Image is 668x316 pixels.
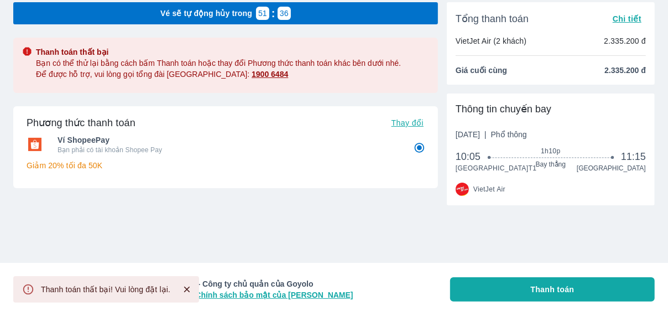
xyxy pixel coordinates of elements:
span: | [484,130,487,139]
span: Giá cuối cùng [456,65,507,76]
button: Close [179,282,195,297]
span: Tổng thanh toán [456,12,529,25]
span: 10:05 [456,150,490,163]
a: Chính sách bảo mật của [PERSON_NAME] [195,291,353,299]
span: 1h10p [490,147,612,156]
button: Chi tiết [608,11,646,27]
p: Giảm 20% tối đa 50K [27,160,425,171]
p: : [269,8,278,19]
h6: Phương thức thanh toán [27,116,135,129]
img: alert [22,46,32,56]
p: 36 [280,8,289,19]
span: Chi tiết [613,14,641,23]
span: Bay thẳng [490,160,612,169]
span: Để được hỗ trợ, vui lòng gọi tổng đài [GEOGRAPHIC_DATA]: [36,70,288,79]
span: Phổ thông [491,130,527,139]
img: Ví ShopeePay [27,138,43,151]
p: 51 [258,8,267,19]
span: Ví ShopeePay [58,134,398,146]
div: Ví ShopeePayVí ShopeePayBạn phải có tài khoản Shopee Pay [27,131,425,158]
span: Bạn có thể thử lại bằng cách bấm Thanh toán hoặc thay đổi Phương thức thanh toán khác bên dưới nhé. [36,58,401,69]
span: [DATE] [456,129,527,140]
button: Thay đổi [387,115,428,131]
span: 2.335.200 đ [604,65,646,76]
p: Vé sẽ tự động hủy trong [160,8,252,19]
strong: VeXeRe - Công ty chủ quản của Goyolo [167,279,313,288]
p: 2.335.200 đ [604,35,646,46]
button: Thanh toán [450,277,655,302]
div: Thanh toán thất bại! Vui lòng đặt lại. [41,279,170,299]
span: VietJet Air [473,185,505,194]
span: 11:15 [621,150,646,163]
span: Thanh toán [531,284,575,295]
div: Thông tin chuyến bay [456,102,646,116]
span: Thanh toán thất bại [36,46,401,58]
span: Thay đổi [392,118,424,127]
p: Bạn phải có tài khoản Shopee Pay [58,146,398,154]
a: 1900 6484 [252,69,288,80]
p: VietJet Air (2 khách) [456,35,526,46]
